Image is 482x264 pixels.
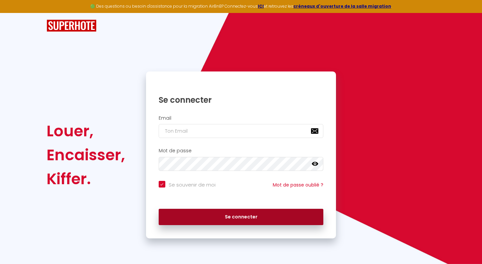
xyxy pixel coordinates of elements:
[47,119,125,143] div: Louer,
[258,3,264,9] a: ICI
[47,20,96,32] img: SuperHote logo
[159,124,324,138] input: Ton Email
[159,95,324,105] h1: Se connecter
[159,148,324,154] h2: Mot de passe
[273,182,323,188] a: Mot de passe oublié ?
[159,209,324,225] button: Se connecter
[159,115,324,121] h2: Email
[293,3,391,9] a: créneaux d'ouverture de la salle migration
[47,143,125,167] div: Encaisser,
[47,167,125,191] div: Kiffer.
